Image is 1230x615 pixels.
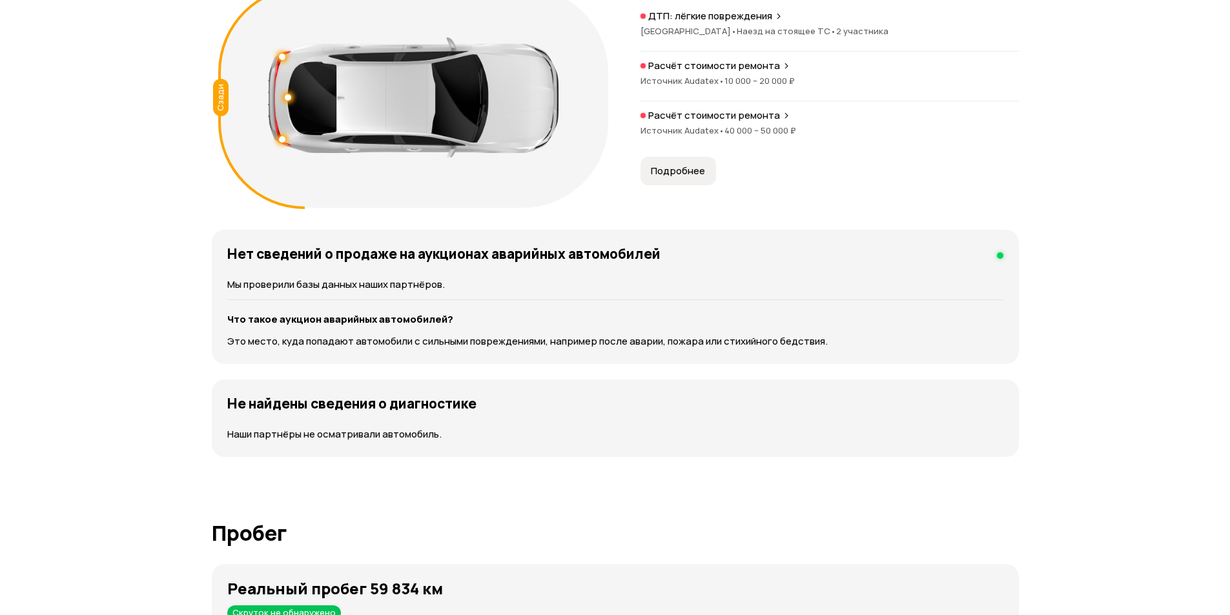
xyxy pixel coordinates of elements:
[719,75,724,86] span: •
[641,157,716,185] button: Подробнее
[719,125,724,136] span: •
[836,25,888,37] span: 2 участника
[830,25,836,37] span: •
[227,245,661,262] h4: Нет сведений о продаже на аукционах аварийных автомобилей
[724,125,796,136] span: 40 000 – 50 000 ₽
[651,165,705,177] span: Подробнее
[641,75,724,86] span: Источник Audatex
[731,25,737,37] span: •
[641,125,724,136] span: Источник Audatex
[213,79,229,116] div: Сзади
[227,395,477,412] h4: Не найдены сведения о диагностике
[648,59,780,72] p: Расчёт стоимости ремонта
[641,25,737,37] span: [GEOGRAPHIC_DATA]
[737,25,836,37] span: Наезд на стоящее ТС
[227,334,1003,348] p: Это место, куда попадают автомобили с сильными повреждениями, например после аварии, пожара или с...
[227,427,1003,441] p: Наши партнёры не осматривали автомобиль.
[648,109,780,122] p: Расчёт стоимости ремонта
[227,578,443,599] strong: Реальный пробег 59 834 км
[227,312,453,326] strong: Что такое аукцион аварийных автомобилей?
[648,10,772,23] p: ДТП: лёгкие повреждения
[724,75,795,86] span: 10 000 – 20 000 ₽
[227,277,1003,292] p: Мы проверили базы данных наших партнёров.
[212,521,1019,545] h1: Пробег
